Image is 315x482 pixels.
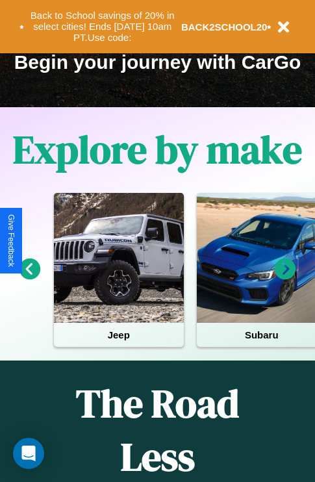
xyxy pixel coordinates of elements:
h1: Explore by make [13,123,302,176]
b: BACK2SCHOOL20 [181,21,268,32]
div: Open Intercom Messenger [13,438,44,469]
div: Give Feedback [6,214,16,267]
button: Back to School savings of 20% in select cities! Ends [DATE] 10am PT.Use code: [24,6,181,47]
h4: Jeep [54,323,184,347]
